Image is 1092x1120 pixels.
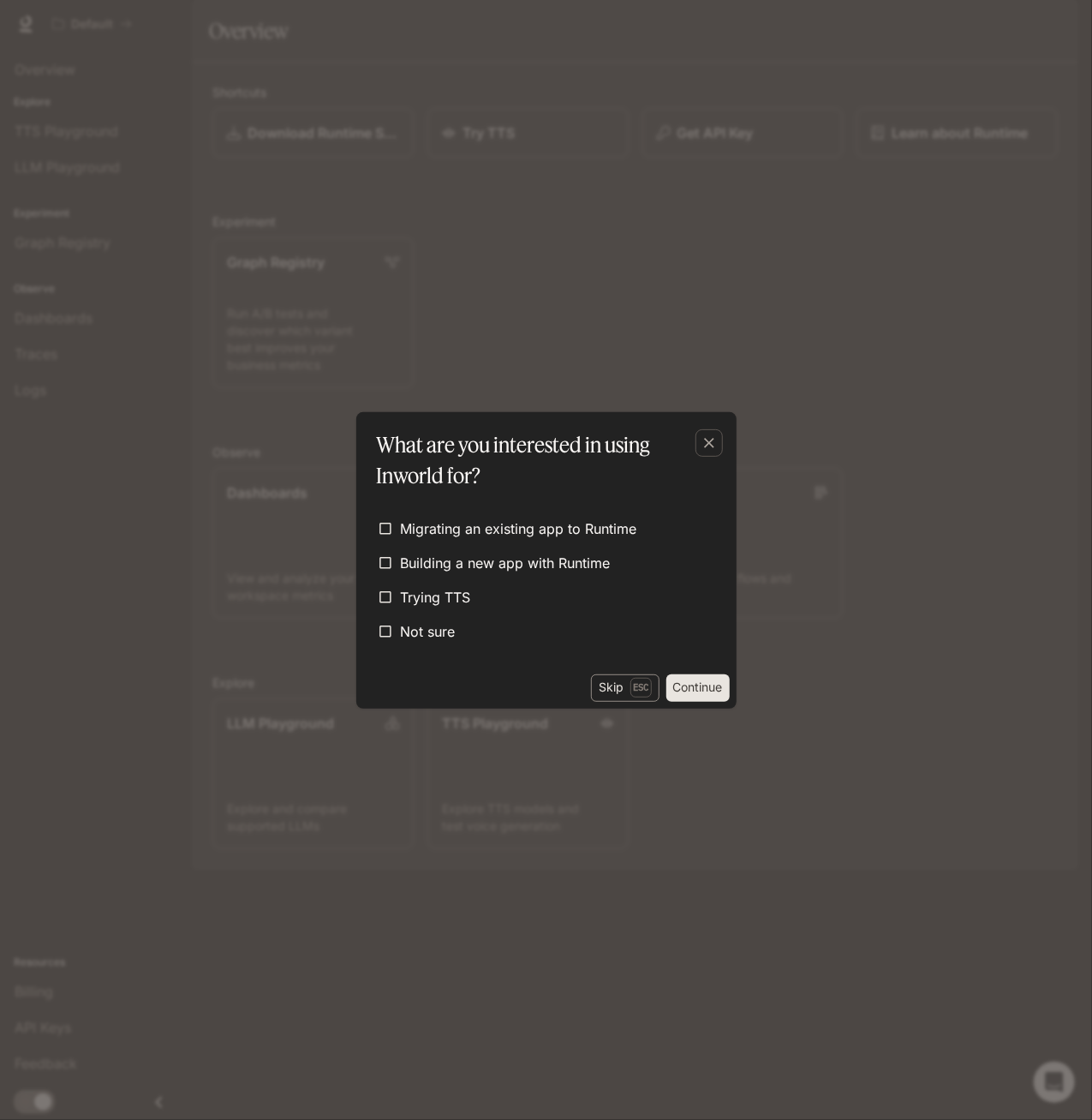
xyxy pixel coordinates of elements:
[591,674,659,702] button: SkipEsc
[401,553,611,573] span: Building a new app with Runtime
[401,621,456,642] span: Not sure
[377,429,709,491] p: What are you interested in using Inworld for?
[401,518,637,539] span: Migrating an existing app to Runtime
[401,587,471,608] span: Trying TTS
[630,678,652,697] p: Esc
[666,674,730,702] button: Continue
